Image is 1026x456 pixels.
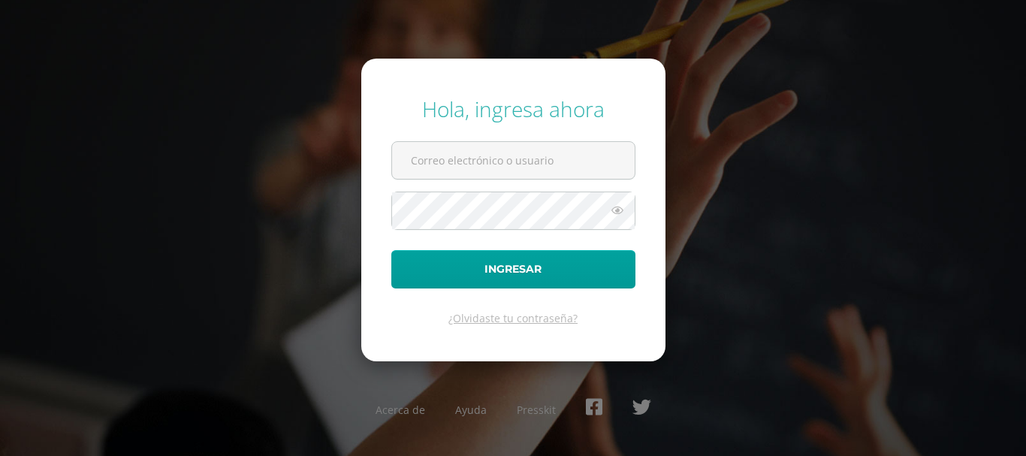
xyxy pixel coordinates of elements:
[391,95,635,123] div: Hola, ingresa ahora
[517,403,556,417] a: Presskit
[392,142,635,179] input: Correo electrónico o usuario
[376,403,425,417] a: Acerca de
[391,250,635,288] button: Ingresar
[448,311,578,325] a: ¿Olvidaste tu contraseña?
[455,403,487,417] a: Ayuda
